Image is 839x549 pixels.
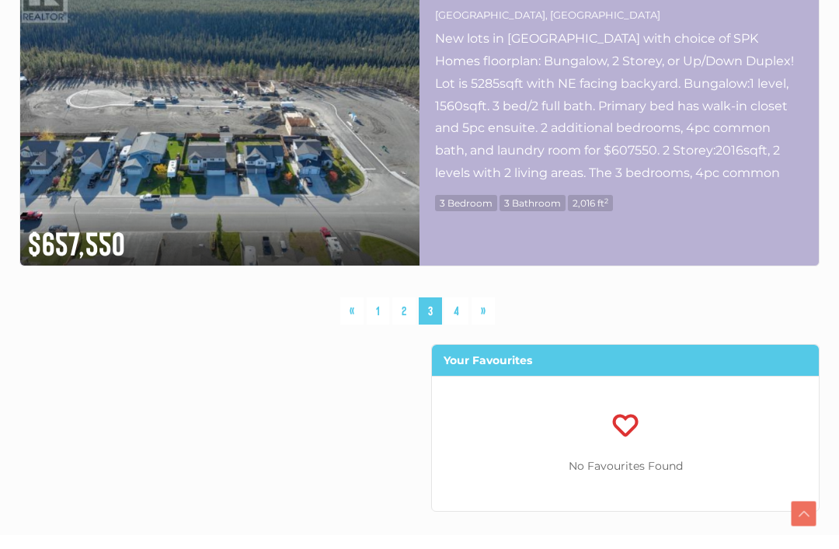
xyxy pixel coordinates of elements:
[20,213,419,266] div: $657,550
[340,297,364,325] a: «
[444,353,532,367] strong: Your Favourites
[568,195,613,211] span: 2,016 ft
[435,28,803,183] p: New lots in [GEOGRAPHIC_DATA] with choice of SPK Homes floorplan: Bungalow, 2 Storey, or Up/Down ...
[367,297,389,325] a: 1
[604,196,608,205] sup: 2
[472,297,495,325] a: »
[435,195,497,211] span: 3 Bedroom
[419,297,442,325] span: 3
[432,457,819,476] p: No Favourites Found
[444,297,468,325] a: 4
[500,195,566,211] span: 3 Bathroom
[392,297,416,325] a: 2
[435,6,803,24] p: [GEOGRAPHIC_DATA], [GEOGRAPHIC_DATA]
